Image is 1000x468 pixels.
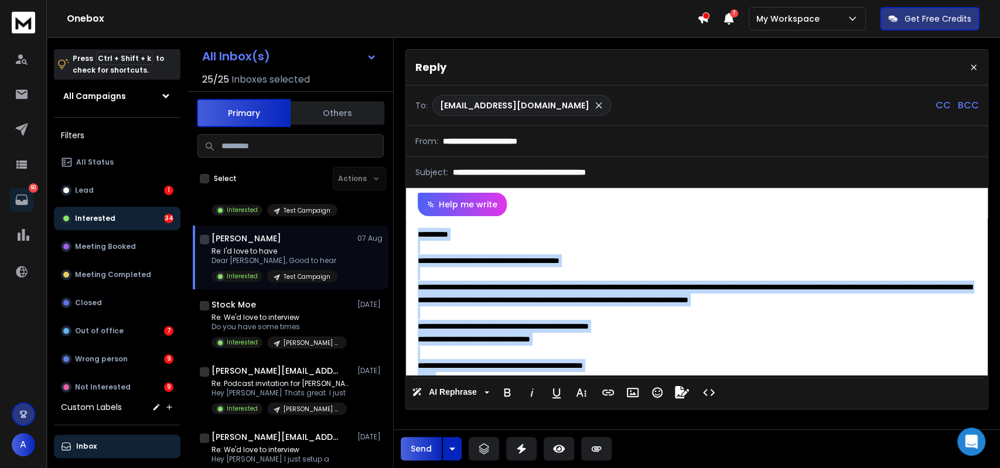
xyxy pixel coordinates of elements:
button: All Campaigns [54,84,180,108]
p: Do you have some times [211,322,347,332]
p: Inbox [76,442,97,451]
h3: Inboxes selected [231,73,310,87]
button: Signature [671,381,693,404]
h1: Stock Moe [211,299,256,310]
button: Underline (Ctrl+U) [545,381,568,404]
span: 7 [730,9,738,18]
h1: [PERSON_NAME] [211,233,281,244]
button: Interested34 [54,207,180,230]
span: AI Rephrase [426,387,479,397]
p: Interested [75,214,115,223]
button: Insert Link (Ctrl+K) [597,381,619,404]
h1: [PERSON_NAME][EMAIL_ADDRESS][DOMAIN_NAME] [211,365,340,377]
h3: Filters [54,127,180,144]
p: My Workspace [756,13,824,25]
p: Hey [PERSON_NAME] I just setup a [211,455,347,464]
h3: Custom Labels [61,401,122,413]
button: AI Rephrase [409,381,492,404]
button: Insert Image (Ctrl+P) [622,381,644,404]
p: Hey [PERSON_NAME] Thats great. I just [211,388,352,398]
p: Test Campaign [284,206,330,215]
p: CC [935,98,950,112]
button: Send [401,437,442,460]
p: Re: We'd love to interview [211,313,347,322]
p: [PERSON_NAME] Podcast [284,339,340,347]
p: Press to check for shortcuts. [73,53,164,76]
div: 1 [164,186,173,195]
button: Not Interested9 [54,375,180,399]
p: Dear [PERSON_NAME], Good to hear [211,256,337,265]
p: Meeting Booked [75,242,136,251]
button: More Text [570,381,592,404]
div: 9 [164,382,173,392]
p: Test Campaign [284,272,330,281]
p: Re: We'd love to interview [211,445,347,455]
p: From: [415,135,438,147]
button: All Status [54,151,180,174]
p: [PERSON_NAME] Podcast [284,405,340,414]
p: 07 Aug [357,234,384,243]
p: Closed [75,298,102,308]
div: 9 [164,354,173,364]
button: Lead1 [54,179,180,202]
p: [EMAIL_ADDRESS][DOMAIN_NAME] [440,100,589,111]
button: All Inbox(s) [193,45,386,68]
a: 60 [10,188,33,211]
button: Out of office7 [54,319,180,343]
button: Help me write [418,193,507,216]
button: Meeting Booked [54,235,180,258]
p: Interested [227,206,258,214]
p: Interested [227,272,258,281]
p: [DATE] [357,366,384,375]
p: Re: I'd love to have [211,247,337,256]
button: Italic (Ctrl+I) [521,381,543,404]
button: Inbox [54,435,180,458]
p: Re: Podcast invitation for [PERSON_NAME] [211,379,352,388]
p: Wrong person [75,354,128,364]
p: Interested [227,338,258,347]
p: Subject: [415,166,448,178]
p: Lead [75,186,94,195]
button: A [12,433,35,456]
div: Open Intercom Messenger [957,428,985,456]
h1: All Inbox(s) [202,50,270,62]
h1: [PERSON_NAME][EMAIL_ADDRESS][PERSON_NAME][DOMAIN_NAME] [211,431,340,443]
p: Not Interested [75,382,131,392]
button: Closed [54,291,180,315]
p: Get Free Credits [905,13,971,25]
button: Emoticons [646,381,668,404]
p: Reply [415,59,446,76]
span: 25 / 25 [202,73,229,87]
div: 7 [164,326,173,336]
button: Meeting Completed [54,263,180,286]
p: To: [415,100,428,111]
h1: All Campaigns [63,90,126,102]
p: [DATE] [357,432,384,442]
button: Primary [197,99,291,127]
p: Out of office [75,326,124,336]
button: Others [291,100,384,126]
p: Interested [227,404,258,413]
h1: Onebox [67,12,697,26]
span: Ctrl + Shift + k [96,52,153,65]
label: Select [214,174,237,183]
p: 60 [29,183,38,193]
p: [DATE] [357,300,384,309]
button: Wrong person9 [54,347,180,371]
button: Get Free Credits [880,7,979,30]
button: Bold (Ctrl+B) [496,381,518,404]
button: Code View [698,381,720,404]
p: BCC [957,98,978,112]
img: logo [12,12,35,33]
p: Meeting Completed [75,270,151,279]
div: 34 [164,214,173,223]
p: All Status [76,158,114,167]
